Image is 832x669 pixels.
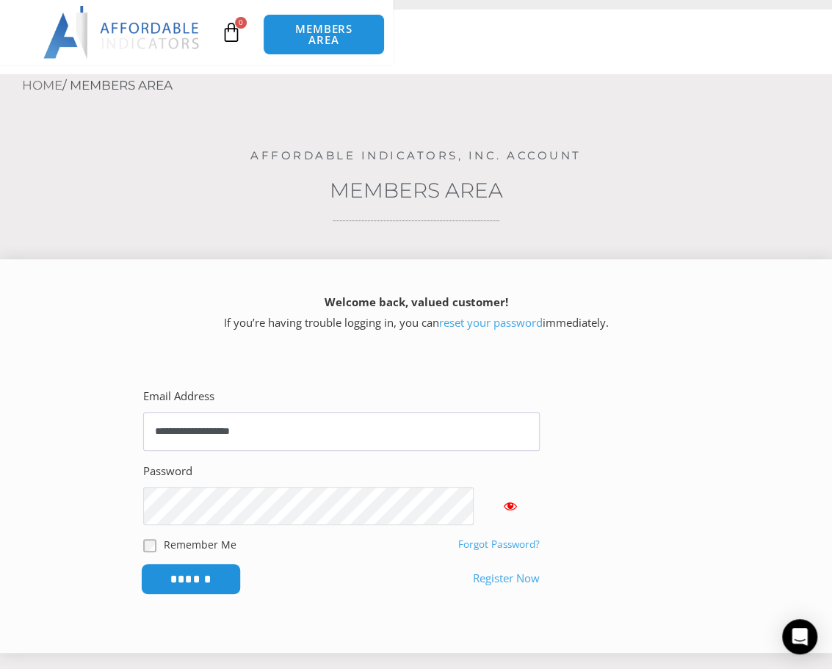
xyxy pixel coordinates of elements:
label: Remember Me [164,537,236,552]
strong: Welcome back, valued customer! [325,294,508,309]
a: Members Area [330,178,503,203]
a: 0 [199,11,264,54]
img: LogoAI | Affordable Indicators – NinjaTrader [43,6,201,59]
a: MEMBERS AREA [263,14,385,55]
a: Register Now [473,568,540,589]
a: Forgot Password? [458,538,540,551]
button: Show password [481,487,540,525]
a: Home [22,78,62,93]
a: reset your password [439,315,543,330]
label: Email Address [143,386,214,407]
p: If you’re having trouble logging in, you can immediately. [26,292,806,333]
a: Affordable Indicators, Inc. Account [250,148,582,162]
div: Open Intercom Messenger [782,619,817,654]
label: Password [143,461,192,482]
nav: Breadcrumb [22,74,832,98]
span: 0 [235,17,247,29]
span: MEMBERS AREA [278,23,369,46]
